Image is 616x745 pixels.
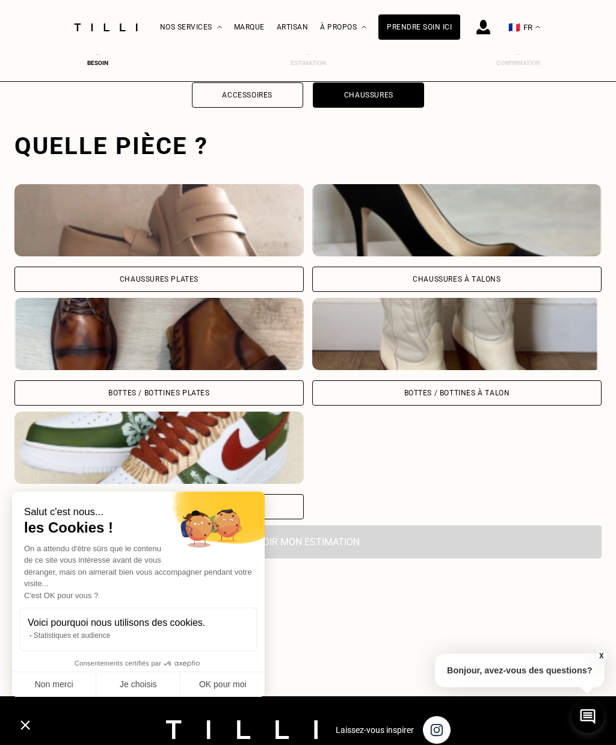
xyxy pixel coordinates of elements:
[595,649,607,663] button: X
[120,276,199,283] div: Chaussures Plates
[277,23,309,31] a: Artisan
[404,389,510,397] div: Bottes / Bottines à talon
[222,91,273,99] div: Accessoires
[435,654,605,687] p: Bonjour, avez-vous des questions?
[234,23,265,31] a: Marque
[312,298,602,370] img: Tilli retouche votre Bottes / Bottines à talon
[284,60,332,66] div: Estimation
[14,298,304,370] img: Tilli retouche votre Bottes / Bottines plates
[494,60,543,66] div: Confirmation
[508,22,520,33] span: 🇫🇷
[413,276,500,283] div: Chaussures à Talons
[14,412,304,484] img: Tilli retouche votre Sneakers
[535,26,540,29] img: menu déroulant
[344,91,393,99] div: Chaussures
[166,720,318,739] img: logo Tilli
[502,1,546,54] button: 🇫🇷 FR
[70,23,142,31] img: Logo du service de couturière Tilli
[217,26,222,29] img: Menu déroulant
[14,184,304,256] img: Tilli retouche votre Chaussures Plates
[476,20,490,34] img: icône connexion
[320,1,366,54] div: À propos
[378,14,460,40] a: Prendre soin ici
[423,716,451,744] img: page instagram de Tilli une retoucherie à domicile
[160,1,222,54] div: Nos services
[73,60,122,66] div: Besoin
[362,26,366,29] img: Menu déroulant à propos
[108,389,209,397] div: Bottes / Bottines plates
[14,132,602,160] div: Quelle pièce ?
[336,725,414,735] p: Laissez-vous inspirer
[312,184,602,256] img: Tilli retouche votre Chaussures à Talons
